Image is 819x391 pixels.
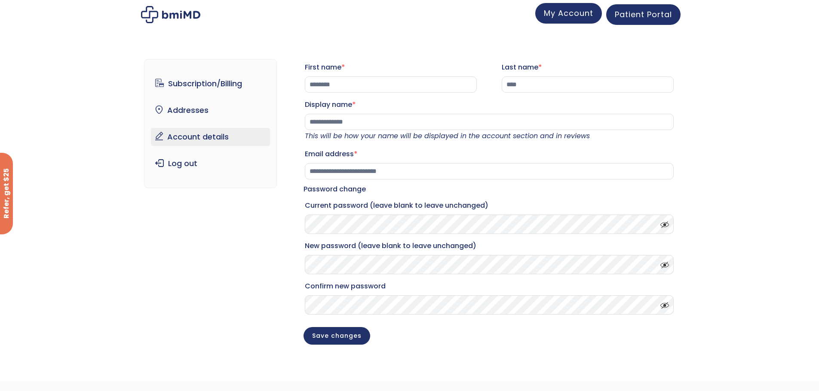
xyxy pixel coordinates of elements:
[144,59,277,188] nav: Account pages
[151,155,270,173] a: Log out
[305,98,674,112] label: Display name
[305,279,674,293] label: Confirm new password
[151,101,270,119] a: Addresses
[304,327,370,345] button: Save changes
[305,239,674,253] label: New password (leave blank to leave unchanged)
[305,61,477,74] label: First name
[535,3,602,24] a: My Account
[305,147,674,161] label: Email address
[141,6,200,23] img: My account
[305,131,590,141] em: This will be how your name will be displayed in the account section and in reviews
[151,128,270,146] a: Account details
[304,183,366,195] legend: Password change
[615,9,672,20] span: Patient Portal
[502,61,674,74] label: Last name
[305,199,674,212] label: Current password (leave blank to leave unchanged)
[544,8,593,18] span: My Account
[606,4,681,25] a: Patient Portal
[151,75,270,93] a: Subscription/Billing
